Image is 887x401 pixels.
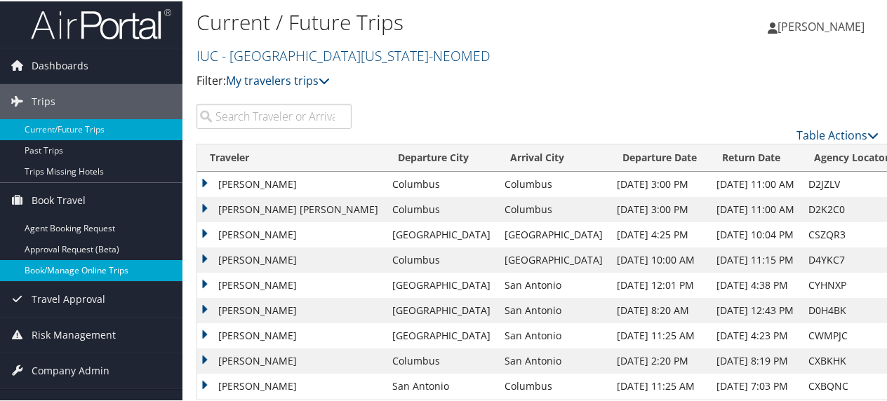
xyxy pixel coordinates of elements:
input: Search Traveler or Arrival City [196,102,352,128]
td: Columbus [385,196,498,221]
td: San Antonio [385,372,498,397]
th: Departure Date: activate to sort column descending [610,143,709,170]
td: [DATE] 2:20 PM [610,347,709,372]
td: San Antonio [498,322,610,347]
td: [PERSON_NAME] [197,246,385,271]
td: [DATE] 10:00 AM [610,246,709,271]
span: [PERSON_NAME] [778,18,865,33]
td: [GEOGRAPHIC_DATA] [498,246,610,271]
td: [GEOGRAPHIC_DATA] [385,297,498,322]
a: IUC - [GEOGRAPHIC_DATA][US_STATE]-NEOMED [196,45,494,64]
a: Table Actions [796,126,879,142]
td: [PERSON_NAME] [197,322,385,347]
td: [DATE] 11:00 AM [709,170,801,196]
td: Columbus [385,170,498,196]
span: Book Travel [32,182,86,217]
th: Return Date: activate to sort column ascending [709,143,801,170]
td: [DATE] 12:43 PM [709,297,801,322]
td: [PERSON_NAME] [197,372,385,397]
td: [PERSON_NAME] [PERSON_NAME] [197,196,385,221]
td: Columbus [385,347,498,372]
td: [PERSON_NAME] [197,271,385,297]
td: [PERSON_NAME] [197,170,385,196]
th: Arrival City: activate to sort column ascending [498,143,610,170]
a: My travelers trips [226,72,330,87]
td: [GEOGRAPHIC_DATA] [385,322,498,347]
td: [DATE] 12:01 PM [610,271,709,297]
td: [DATE] 10:04 PM [709,221,801,246]
td: [DATE] 4:23 PM [709,322,801,347]
td: [DATE] 11:15 PM [709,246,801,271]
span: Travel Approval [32,280,105,315]
span: Risk Management [32,316,116,351]
td: Columbus [385,246,498,271]
a: [PERSON_NAME] [768,4,879,46]
td: San Antonio [498,271,610,297]
td: [PERSON_NAME] [197,347,385,372]
th: Traveler: activate to sort column ascending [197,143,385,170]
td: [GEOGRAPHIC_DATA] [385,271,498,297]
td: [DATE] 7:03 PM [709,372,801,397]
td: [DATE] 4:38 PM [709,271,801,297]
td: San Antonio [498,297,610,322]
td: [DATE] 11:00 AM [709,196,801,221]
span: Trips [32,83,55,118]
span: Company Admin [32,352,109,387]
td: [DATE] 3:00 PM [610,170,709,196]
td: San Antonio [498,347,610,372]
td: [DATE] 11:25 AM [610,322,709,347]
td: [DATE] 8:19 PM [709,347,801,372]
td: [DATE] 4:25 PM [610,221,709,246]
p: Filter: [196,71,651,89]
td: [GEOGRAPHIC_DATA] [498,221,610,246]
td: [DATE] 3:00 PM [610,196,709,221]
td: [DATE] 11:25 AM [610,372,709,397]
td: Columbus [498,372,610,397]
th: Departure City: activate to sort column ascending [385,143,498,170]
td: [PERSON_NAME] [197,297,385,322]
td: [GEOGRAPHIC_DATA] [385,221,498,246]
td: [PERSON_NAME] [197,221,385,246]
span: Dashboards [32,47,88,82]
h1: Current / Future Trips [196,6,651,36]
td: Columbus [498,196,610,221]
td: [DATE] 8:20 AM [610,297,709,322]
img: airportal-logo.png [31,6,171,39]
td: Columbus [498,170,610,196]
